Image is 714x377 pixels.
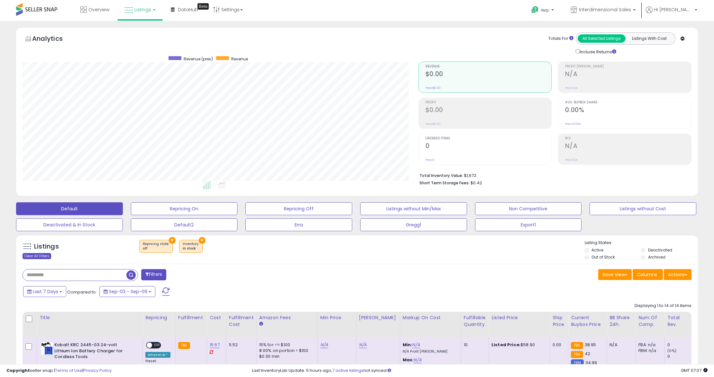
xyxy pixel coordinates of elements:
div: Listed Price [491,314,547,321]
small: FBA [178,342,190,349]
div: FBM: n/a [638,348,660,354]
div: Min Price [320,314,353,321]
small: FBA [571,351,583,358]
p: N/A Profit [PERSON_NAME] [403,349,456,354]
span: Compared to: [67,289,97,295]
div: Displaying 1 to 14 of 14 items [635,303,691,309]
button: Listings without Cost [590,202,696,215]
span: Last 7 Days [33,288,58,295]
div: Num of Comp. [638,314,662,328]
span: Columns [637,271,657,278]
button: Last 7 Days [23,286,66,297]
a: Hi [PERSON_NAME] [646,6,697,21]
span: Hi [PERSON_NAME] [654,6,693,13]
div: Totals For [548,36,573,42]
button: Repricing Off [245,202,352,215]
a: N/A [412,342,420,348]
div: $58.90 [491,342,545,348]
span: 42 [585,351,590,357]
div: in stock [183,246,199,251]
div: 0 [667,342,693,348]
button: Default [16,202,123,215]
a: 7 active listings [332,367,363,373]
span: Overview [88,6,109,13]
button: Actions [664,269,691,280]
button: Listings without Min/Max [360,202,467,215]
a: Terms of Use [55,367,82,373]
div: [PERSON_NAME] [359,314,397,321]
div: 0 [667,354,693,359]
a: 16.67 [210,342,220,348]
li: $1,672 [419,171,687,179]
p: Listing States: [585,240,698,246]
a: N/A [414,357,421,363]
button: Listings With Cost [625,34,673,43]
div: Clear All Filters [23,253,51,259]
div: $0.30 min [259,354,313,359]
span: Listings [134,6,151,13]
button: Columns [633,269,663,280]
span: Revenue [231,56,248,62]
button: Deactivated & In Stock [16,218,123,231]
div: Fulfillable Quantity [464,314,486,328]
h5: Analytics [32,34,75,45]
small: (0%) [667,348,676,353]
div: Last InventoryLab Update: 5 hours ago, not synced. [252,368,708,374]
div: seller snap | | [6,368,112,374]
th: The percentage added to the cost of goods (COGS) that forms the calculator for Min & Max prices. [400,312,461,337]
small: Prev: N/A [565,158,578,162]
img: 51x4L1iYV9L._SL40_.jpg [41,342,53,355]
span: $0.42 [471,180,482,186]
span: Inventory : [183,241,199,251]
span: Avg. Buybox Share [565,101,691,104]
a: N/A [359,342,367,348]
button: Default2 [131,218,238,231]
h2: $0.00 [426,106,552,115]
div: 5.52 [229,342,252,348]
div: BB Share 24h. [609,314,633,328]
span: Repricing state : [143,241,169,251]
h2: $0.00 [426,70,552,79]
span: Revenue [426,65,552,68]
a: Help [526,1,560,21]
h5: Listings [34,242,59,251]
h2: N/A [565,142,691,151]
span: 38.95 [585,342,596,348]
b: Total Inventory Value: [419,173,463,178]
small: Prev: $0.00 [426,86,441,90]
strong: Copyright [6,367,30,373]
span: Ordered Items [426,137,552,140]
span: OFF [152,343,162,348]
div: off [143,246,169,251]
div: 15% for <= $100 [259,342,313,348]
label: Archived [648,254,665,260]
button: Non Competitive [475,202,582,215]
span: Revenue (prev) [184,56,213,62]
button: Gregg1 [360,218,467,231]
div: 10 [464,342,484,348]
div: 0.00 [553,342,563,348]
span: Interdimensional Sales [579,6,631,13]
div: Fulfillment Cost [229,314,254,328]
small: Prev: 0.00% [565,122,581,126]
div: 8.00% on portion > $100 [259,348,313,354]
i: Get Help [531,6,539,14]
button: Repricing On [131,202,238,215]
div: Current Buybox Price [571,314,604,328]
label: Active [591,247,603,253]
h2: 0.00% [565,106,691,115]
label: Out of Stock [591,254,615,260]
div: Total Rev. [667,314,691,328]
small: Amazon Fees. [259,321,263,327]
h2: N/A [565,70,691,79]
button: All Selected Listings [578,34,626,43]
b: Listed Price: [491,342,521,348]
div: Cost [210,314,224,321]
span: DataHub [178,6,198,13]
div: Amazon Fees [259,314,315,321]
b: Kobalt KRC 2445-03 24-volt Lithium Ion Battery Charger for Cordless Tools [54,342,133,362]
div: Ship Price [553,314,565,328]
span: Sep-03 - Sep-09 [109,288,147,295]
div: N/A [609,342,631,348]
a: Privacy Policy [83,367,112,373]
